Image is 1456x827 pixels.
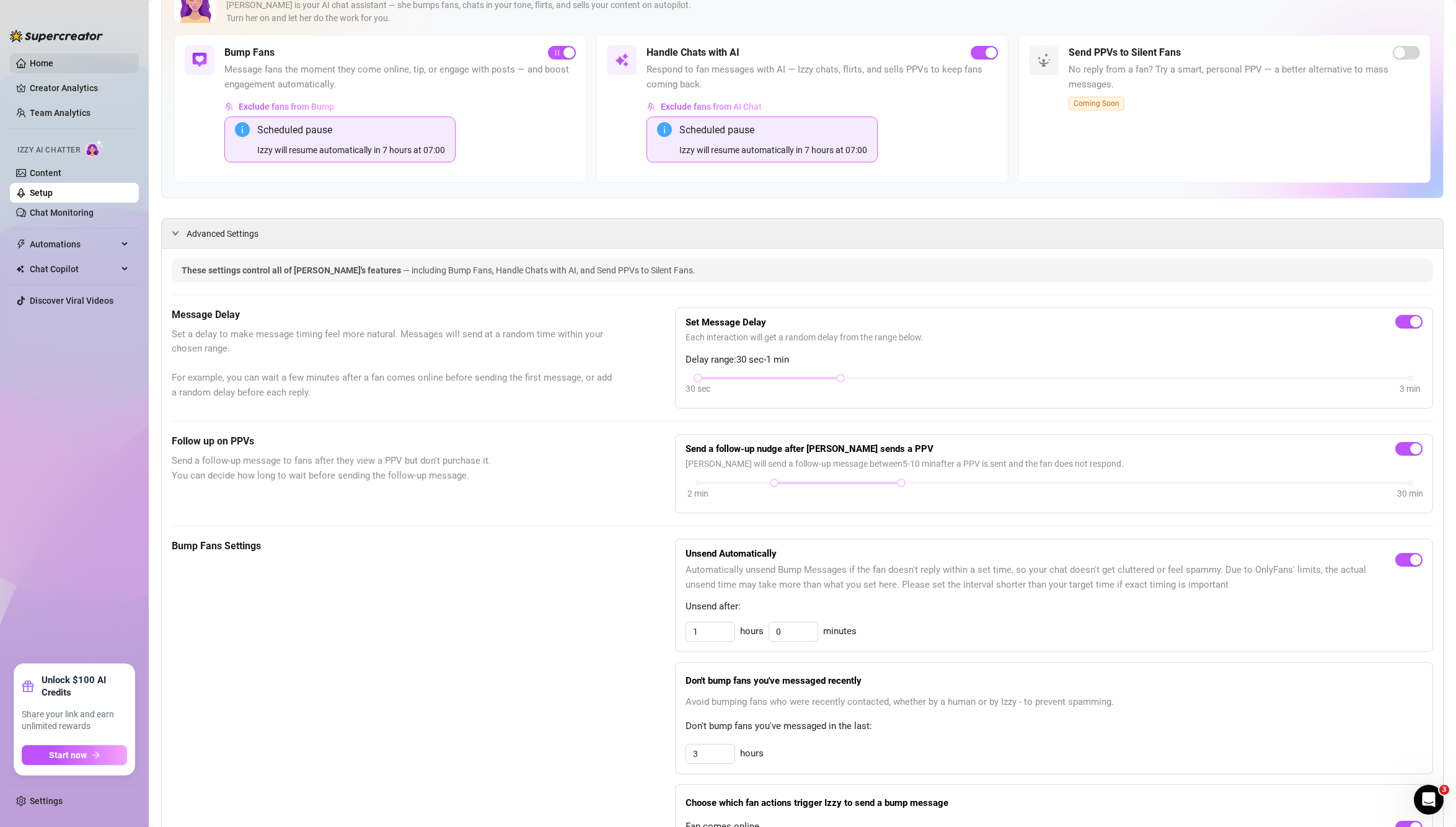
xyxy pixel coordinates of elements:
[740,624,764,639] span: hours
[686,695,1423,710] span: Avoid bumping fans who were recently contacted, whether by a human or by Izzy - to prevent spamming.
[679,122,867,138] div: Scheduled pause
[646,63,998,92] span: Respond to fan messages with AI — Izzy chats, flirts, and sells PPVs to keep fans coming back.
[172,327,613,400] span: Set a delay to make message timing feel more natural. Messages will send at a random time within ...
[257,122,445,138] div: Scheduled pause
[646,97,762,117] button: Exclude fans from AI Chat
[257,143,445,157] div: Izzy will resume automatically in 7 hours at 07:00
[661,102,762,112] span: Exclude fans from AI Chat
[30,234,118,254] span: Automations
[30,296,113,306] a: Discover Viral Videos
[687,487,708,500] div: 2 min
[30,796,63,806] a: Settings
[30,58,53,68] a: Home
[172,434,613,449] h5: Follow up on PPVs
[657,122,672,137] span: info-circle
[1069,45,1181,60] h5: Send PPVs to Silent Fans
[686,443,933,454] strong: Send a follow-up nudge after [PERSON_NAME] sends a PPV
[22,709,127,733] span: Share your link and earn unlimited rewards
[225,102,234,111] img: svg%3e
[823,624,857,639] span: minutes
[1397,487,1423,500] div: 30 min
[1400,382,1421,396] div: 3 min
[42,674,127,699] strong: Unlock $100 AI Credits
[686,317,766,328] strong: Set Message Delay
[16,265,24,273] img: Chat Copilot
[30,208,94,218] a: Chat Monitoring
[172,226,187,240] div: expanded
[85,139,104,157] img: AI Chatter
[1069,63,1420,92] span: No reply from a fan? Try a smart, personal PPV — a better alternative to mass messages.
[1069,97,1124,110] span: Coming Soon
[16,239,26,249] span: thunderbolt
[686,797,948,808] strong: Choose which fan actions trigger Izzy to send a bump message
[239,102,334,112] span: Exclude fans from Bump
[686,457,1423,471] span: [PERSON_NAME] will send a follow-up message between 5 - 10 min after a PPV is sent and the fan do...
[30,168,61,178] a: Content
[686,719,1423,734] span: Don't bump fans you've messaged in the last:
[686,548,777,559] strong: Unsend Automatically
[172,229,179,237] span: expanded
[30,259,118,279] span: Chat Copilot
[235,122,250,137] span: info-circle
[686,599,1423,614] span: Unsend after:
[224,45,275,60] h5: Bump Fans
[686,382,710,396] div: 30 sec
[647,102,656,111] img: svg%3e
[10,30,103,42] img: logo-BBDzfeDw.svg
[30,188,53,198] a: Setup
[172,454,613,483] span: Send a follow-up message to fans after they view a PPV but don't purchase it. You can decide how ...
[686,353,1423,368] span: Delay range: 30 sec - 1 min
[92,751,100,759] span: arrow-right
[30,108,90,118] a: Team Analytics
[172,539,613,554] h5: Bump Fans Settings
[403,265,695,275] span: — including Bump Fans, Handle Chats with AI, and Send PPVs to Silent Fans.
[17,144,80,156] span: Izzy AI Chatter
[30,78,129,98] a: Creator Analytics
[1414,785,1444,815] iframe: Intercom live chat
[740,746,764,761] span: hours
[182,265,403,275] span: These settings control all of [PERSON_NAME]'s features
[22,745,127,765] button: Start nowarrow-right
[49,750,87,760] span: Start now
[224,63,576,92] span: Message fans the moment they come online, tip, or engage with posts — and boost engagement automa...
[22,680,34,692] span: gift
[224,97,335,117] button: Exclude fans from Bump
[192,53,207,68] img: svg%3e
[686,675,862,686] strong: Don't bump fans you've messaged recently
[172,307,613,322] h5: Message Delay
[679,143,867,157] div: Izzy will resume automatically in 7 hours at 07:00
[187,227,258,241] span: Advanced Settings
[646,45,739,60] h5: Handle Chats with AI
[1036,53,1051,68] img: svg%3e
[686,330,1423,344] span: Each interaction will get a random delay from the range below.
[686,563,1395,592] span: Automatically unsend Bump Messages if the fan doesn't reply within a set time, so your chat doesn...
[1439,785,1449,795] span: 3
[614,53,629,68] img: svg%3e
